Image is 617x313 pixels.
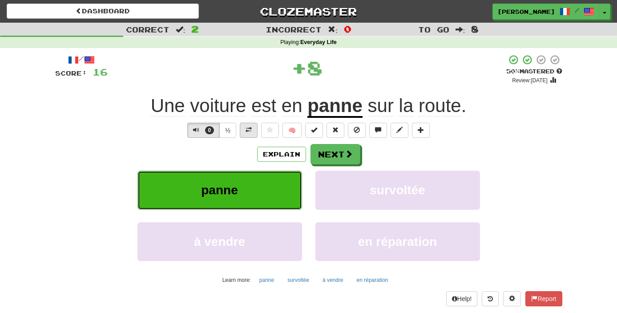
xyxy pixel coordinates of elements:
[300,39,337,45] strong: Everyday Life
[369,123,387,138] button: Discuss sentence (alt+u)
[137,222,302,261] button: à vendre
[318,273,348,287] button: à vendre
[512,77,548,84] small: Review: [DATE]
[257,147,306,162] button: Explain
[137,171,302,209] button: panne
[219,123,236,138] button: ½
[368,95,394,116] span: sur
[471,24,479,34] span: 8
[328,26,338,33] span: :
[266,25,322,34] span: Incorrect
[418,25,449,34] span: To go
[282,95,302,116] span: en
[497,8,555,16] span: [PERSON_NAME]
[506,68,562,76] div: Mastered
[205,126,214,134] span: 0
[399,95,414,116] span: la
[344,24,351,34] span: 0
[307,56,323,79] span: 8
[176,26,186,33] span: :
[506,68,520,75] span: 50 %
[315,222,480,261] button: en réparation
[348,123,366,138] button: Ignore sentence (alt+i)
[311,144,360,165] button: Next
[327,123,344,138] button: Reset to 0% Mastered (alt+r)
[55,69,87,77] span: Score:
[412,123,430,138] button: Add to collection (alt+a)
[251,95,276,116] span: est
[482,291,499,306] button: Round history (alt+y)
[151,95,185,116] span: Une
[307,95,363,118] u: panne
[240,123,258,138] button: Toggle translation (alt+t)
[212,4,404,19] a: Clozemaster
[305,123,323,138] button: Set this sentence to 100% Mastered (alt+m)
[254,273,279,287] button: panne
[190,95,246,116] span: voiture
[370,183,425,197] span: survoltée
[187,123,220,138] button: 0
[201,183,238,197] span: panne
[363,95,466,116] span: .
[55,54,108,65] div: /
[419,95,461,116] span: route
[391,123,408,138] button: Edit sentence (alt+d)
[315,171,480,209] button: survoltée
[126,25,169,34] span: Correct
[352,273,393,287] button: en réparation
[456,26,465,33] span: :
[446,291,478,306] button: Help!
[291,54,307,81] span: +
[222,277,251,283] small: Learn more:
[575,7,579,13] span: /
[525,291,562,306] button: Report
[93,66,108,77] span: 16
[261,123,279,138] button: Favorite sentence (alt+f)
[282,273,314,287] button: survoltée
[358,235,437,249] span: en réparation
[186,123,236,138] div: Text-to-speech controls
[7,4,199,19] a: Dashboard
[191,24,199,34] span: 2
[282,123,302,138] button: 🧠
[492,4,599,20] a: [PERSON_NAME] /
[194,235,245,249] span: à vendre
